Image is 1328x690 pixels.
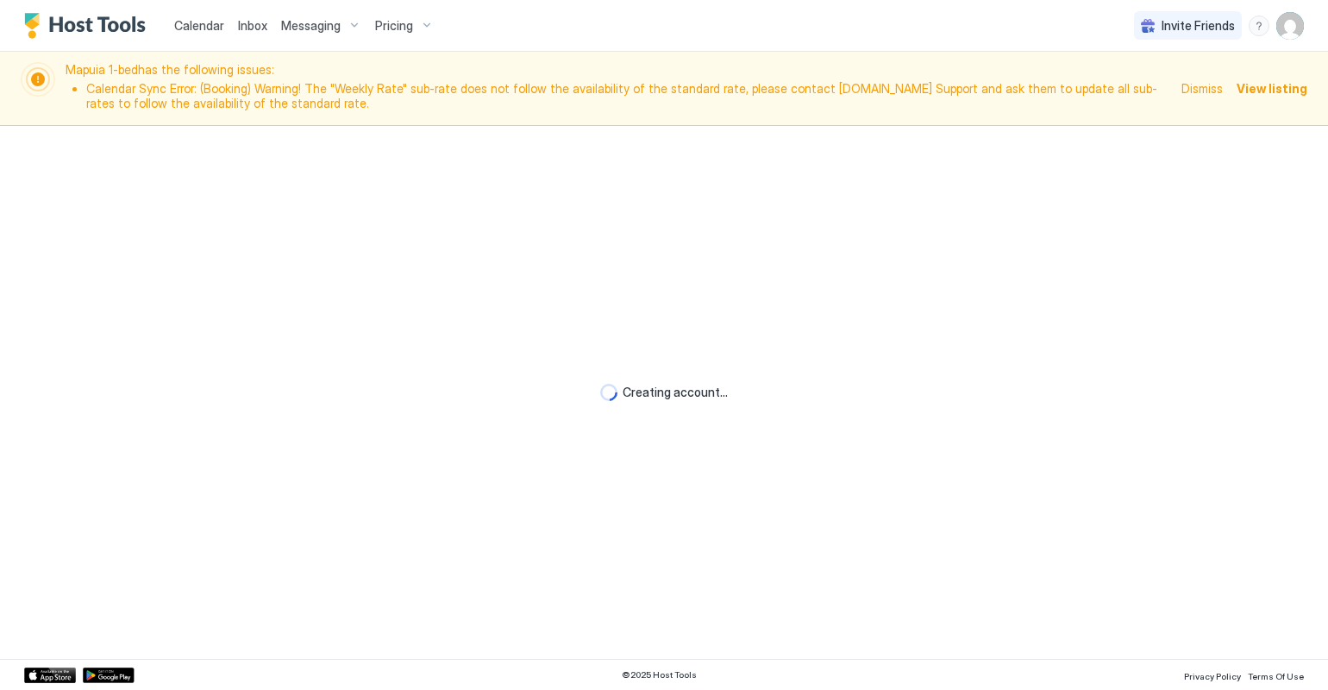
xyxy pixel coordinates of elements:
span: Calendar [174,18,224,33]
a: Host Tools Logo [24,13,153,39]
li: Calendar Sync Error: (Booking) Warning! The "Weekly Rate" sub-rate does not follow the availabili... [86,81,1171,111]
span: Mapuia 1-bed has the following issues: [66,62,1171,115]
a: Google Play Store [83,668,135,683]
div: View listing [1237,79,1307,97]
span: Pricing [375,18,413,34]
div: Dismiss [1181,79,1223,97]
a: Inbox [238,16,267,34]
span: © 2025 Host Tools [622,669,697,681]
span: Messaging [281,18,341,34]
span: Inbox [238,18,267,33]
a: App Store [24,668,76,683]
span: Creating account... [623,385,728,400]
span: Terms Of Use [1248,671,1304,681]
div: loading [600,384,617,401]
span: Privacy Policy [1184,671,1241,681]
a: Privacy Policy [1184,666,1241,684]
div: menu [1249,16,1269,36]
a: Terms Of Use [1248,666,1304,684]
div: User profile [1276,12,1304,40]
span: Invite Friends [1162,18,1235,34]
a: Calendar [174,16,224,34]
